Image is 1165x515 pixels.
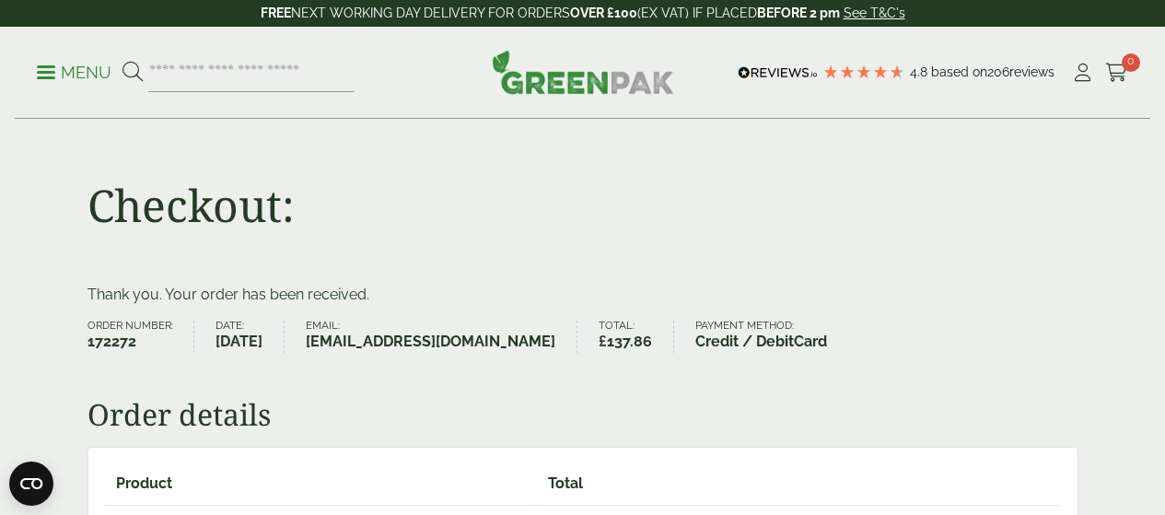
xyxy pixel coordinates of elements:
[261,6,291,20] strong: FREE
[931,64,987,79] span: Based on
[822,64,905,80] div: 4.79 Stars
[1122,53,1140,72] span: 0
[216,321,285,353] li: Date:
[87,284,1078,306] p: Thank you. Your order has been received.
[599,333,607,350] span: £
[37,62,111,84] p: Menu
[1071,64,1094,82] i: My Account
[306,321,577,353] li: Email:
[695,321,848,353] li: Payment method:
[9,462,53,506] button: Open CMP widget
[757,6,840,20] strong: BEFORE 2 pm
[105,464,535,503] th: Product
[695,331,827,353] strong: Credit / DebitCard
[1009,64,1054,79] span: reviews
[87,179,295,232] h1: Checkout:
[910,64,931,79] span: 4.8
[987,64,1009,79] span: 206
[216,331,262,353] strong: [DATE]
[1105,64,1128,82] i: Cart
[599,333,652,350] bdi: 137.86
[738,66,818,79] img: REVIEWS.io
[844,6,905,20] a: See T&C's
[37,62,111,80] a: Menu
[1105,59,1128,87] a: 0
[87,331,173,353] strong: 172272
[87,321,195,353] li: Order number:
[492,50,674,94] img: GreenPak Supplies
[537,464,1061,503] th: Total
[87,397,1078,432] h2: Order details
[599,321,674,353] li: Total:
[570,6,637,20] strong: OVER £100
[306,331,555,353] strong: [EMAIL_ADDRESS][DOMAIN_NAME]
